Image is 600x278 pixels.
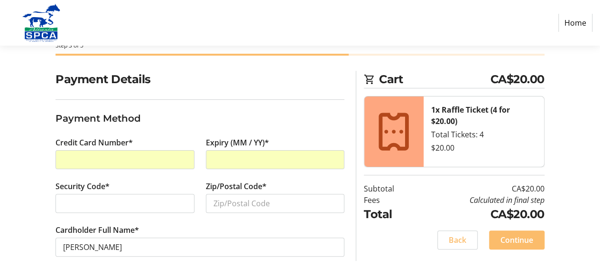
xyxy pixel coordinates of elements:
span: Back [449,234,466,246]
input: Zip/Postal Code [206,194,344,213]
span: Continue [500,234,533,246]
strong: 1x Raffle Ticket (4 for $20.00) [431,105,510,126]
button: Back [437,230,478,249]
td: Fees [364,194,416,206]
span: Cart [379,71,490,88]
td: Subtotal [364,183,416,194]
iframe: Secure card number input frame [63,154,186,165]
td: Total [364,206,416,223]
td: Calculated in final step [416,194,545,206]
div: Step 3 of 5 [55,41,544,50]
h3: Payment Method [55,111,344,125]
div: $20.00 [431,142,536,153]
iframe: Secure expiration date input frame [213,154,337,165]
span: CA$20.00 [490,71,545,88]
input: Card Holder Name [55,238,344,257]
label: Credit Card Number* [55,137,133,148]
label: Zip/Postal Code* [206,181,267,192]
img: Alberta SPCA's Logo [8,4,75,42]
button: Continue [489,230,545,249]
iframe: Secure CVC input frame [63,198,186,209]
div: Total Tickets: 4 [431,129,536,140]
label: Cardholder Full Name* [55,224,139,236]
td: CA$20.00 [416,206,545,223]
td: CA$20.00 [416,183,545,194]
label: Expiry (MM / YY)* [206,137,269,148]
a: Home [558,14,592,32]
label: Security Code* [55,181,110,192]
h2: Payment Details [55,71,344,88]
